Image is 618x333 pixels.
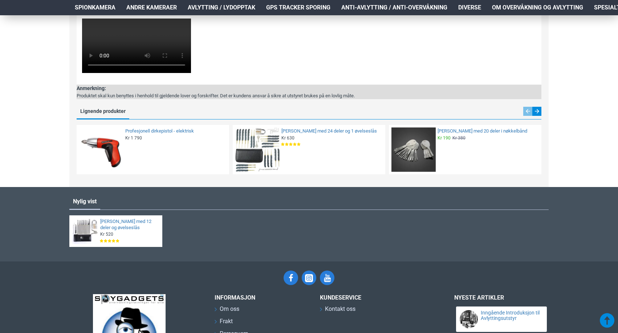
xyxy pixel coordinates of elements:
img: Dirkesett med 12 deler og øvelseslås [72,218,98,244]
img: Dirkesett med 24 deler og 1 øvelseslås [235,127,280,172]
h3: Nyeste artikler [454,294,549,301]
span: Om overvåkning og avlytting [492,3,583,12]
span: Spionkamera [75,3,115,12]
h3: Kundeservice [320,294,429,301]
span: Avlytting / Lydopptak [188,3,255,12]
a: Nylig vist [69,194,100,209]
span: GPS Tracker Sporing [266,3,330,12]
a: [PERSON_NAME] med 12 deler og øvelseslås [100,219,158,231]
span: Anti-avlytting / Anti-overvåkning [341,3,447,12]
a: [PERSON_NAME] med 20 deler i nøkkelbånd [438,128,537,134]
span: Kontakt oss [325,305,355,313]
span: Kr 1 790 [125,135,142,141]
div: Produktet skal kun benyttes i henhold til gjeldende lover og forskrifter. Det er kundens ansvar å... [77,92,355,100]
span: Kr 190 [438,135,451,141]
a: Kontakt oss [320,305,355,317]
span: Om oss [220,305,239,313]
span: Diverse [458,3,481,12]
span: Kr 520 [100,231,113,237]
div: Previous slide [523,107,532,116]
span: Kr 380 [452,135,465,141]
a: Inngående Introduksjon til Avlyttingsutstyr [481,310,540,321]
span: Andre kameraer [126,3,177,12]
a: Om oss [215,305,239,317]
div: Anmerkning: [77,85,355,92]
span: Frakt [220,317,233,326]
span: Kr 630 [281,135,294,141]
a: Frakt [215,317,233,329]
a: Lignende produkter [77,106,129,118]
img: Profesjonell dirkepistol - elektrisk [79,127,123,172]
h3: INFORMASJON [215,294,309,301]
img: Dirkesett med 20 deler i nøkkelbånd [391,127,436,172]
a: [PERSON_NAME] med 24 deler og 1 øvelseslås [281,128,381,134]
a: Profesjonell dirkepistol - elektrisk [125,128,225,134]
div: Next slide [532,107,541,116]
